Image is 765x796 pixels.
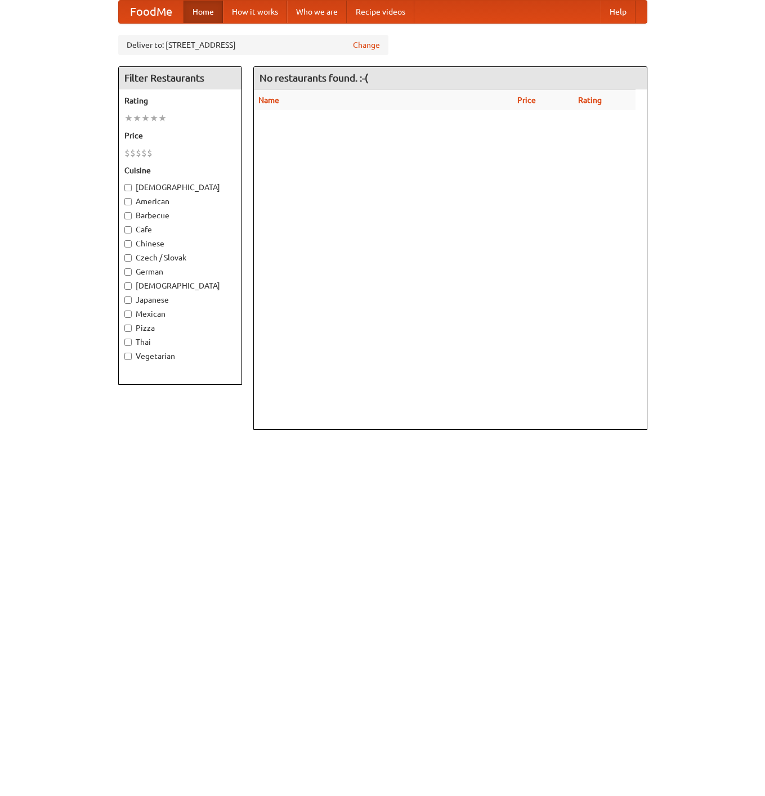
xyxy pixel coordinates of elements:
[141,147,147,159] li: $
[141,112,150,124] li: ★
[124,165,236,176] h5: Cuisine
[124,210,236,221] label: Barbecue
[223,1,287,23] a: How it works
[124,353,132,360] input: Vegetarian
[124,147,130,159] li: $
[124,224,236,235] label: Cafe
[578,96,602,105] a: Rating
[147,147,153,159] li: $
[124,280,236,291] label: [DEMOGRAPHIC_DATA]
[124,184,132,191] input: [DEMOGRAPHIC_DATA]
[124,240,132,248] input: Chinese
[260,73,368,83] ng-pluralize: No restaurants found. :-(
[124,238,236,249] label: Chinese
[124,282,132,290] input: [DEMOGRAPHIC_DATA]
[124,182,236,193] label: [DEMOGRAPHIC_DATA]
[184,1,223,23] a: Home
[287,1,347,23] a: Who we are
[119,1,184,23] a: FoodMe
[150,112,158,124] li: ★
[124,308,236,320] label: Mexican
[124,294,236,305] label: Japanese
[136,147,141,159] li: $
[124,130,236,141] h5: Price
[124,350,236,362] label: Vegetarian
[124,112,133,124] li: ★
[118,35,388,55] div: Deliver to: [STREET_ADDRESS]
[124,339,132,346] input: Thai
[124,266,236,277] label: German
[124,254,132,262] input: Czech / Slovak
[347,1,414,23] a: Recipe videos
[124,226,132,233] input: Cafe
[258,96,279,105] a: Name
[124,296,132,304] input: Japanese
[601,1,636,23] a: Help
[124,322,236,334] label: Pizza
[130,147,136,159] li: $
[124,336,236,348] label: Thai
[124,95,236,106] h5: Rating
[124,198,132,205] input: American
[517,96,536,105] a: Price
[119,67,241,89] h4: Filter Restaurants
[124,268,132,276] input: German
[124,325,132,332] input: Pizza
[124,311,132,318] input: Mexican
[124,252,236,263] label: Czech / Slovak
[124,196,236,207] label: American
[353,39,380,51] a: Change
[158,112,167,124] li: ★
[124,212,132,219] input: Barbecue
[133,112,141,124] li: ★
